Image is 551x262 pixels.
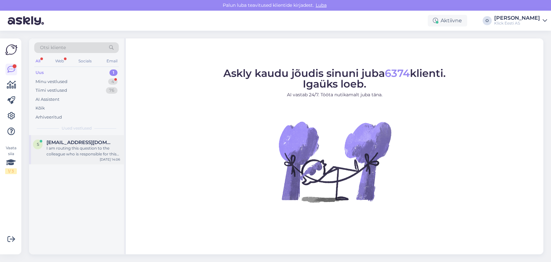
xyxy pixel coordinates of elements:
div: Socials [77,57,93,65]
div: [PERSON_NAME] [494,16,540,21]
span: 6374 [385,67,410,79]
span: Uued vestlused [62,125,92,131]
p: AI vastab 24/7. Tööta nutikamalt juba täna. [223,91,446,98]
span: s [37,142,39,147]
span: Otsi kliente [40,44,66,51]
div: Kõik [36,105,45,111]
div: 76 [106,87,117,94]
div: Tiimi vestlused [36,87,67,94]
img: No Chat active [277,103,393,220]
div: 1 [109,69,117,76]
div: [DATE] 14:06 [100,157,120,162]
div: 4 [108,79,117,85]
div: Web [54,57,65,65]
div: O [483,16,492,25]
div: Vaata siia [5,145,17,174]
div: Arhiveeritud [36,114,62,121]
div: 1 / 3 [5,168,17,174]
div: All [34,57,42,65]
a: [PERSON_NAME]Klick Eesti AS [494,16,547,26]
div: Email [105,57,119,65]
img: Askly Logo [5,44,17,56]
div: Uus [36,69,44,76]
div: I am routing this question to the colleague who is responsible for this topic. The reply might ta... [46,145,120,157]
div: Klick Eesti AS [494,21,540,26]
div: Aktiivne [428,15,467,26]
div: AI Assistent [36,96,59,103]
div: Minu vestlused [36,79,67,85]
span: Luba [314,2,329,8]
span: sergei.zenjov@gmail.com [46,140,114,145]
span: Askly kaudu jõudis sinuni juba klienti. Igaüks loeb. [223,67,446,90]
